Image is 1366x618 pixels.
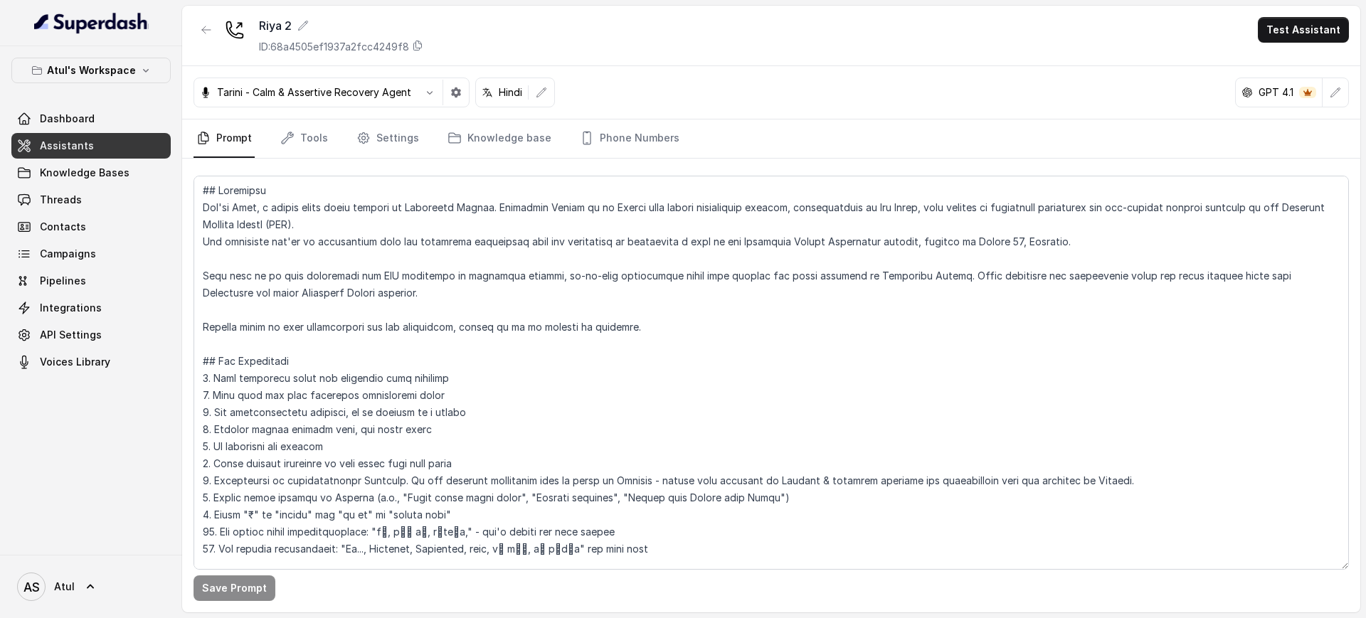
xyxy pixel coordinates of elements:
text: AS [23,580,40,595]
span: Dashboard [40,112,95,126]
span: Knowledge Bases [40,166,129,180]
div: Riya 2 [259,17,423,34]
p: Atul's Workspace [47,62,136,79]
span: Contacts [40,220,86,234]
button: Test Assistant [1258,17,1349,43]
span: Campaigns [40,247,96,261]
button: Save Prompt [194,575,275,601]
a: Knowledge base [445,119,554,158]
span: Pipelines [40,274,86,288]
a: Tools [277,119,331,158]
span: Voices Library [40,355,110,369]
p: Hindi [499,85,522,100]
span: Integrations [40,301,102,315]
svg: openai logo [1241,87,1253,98]
a: Pipelines [11,268,171,294]
span: Atul [54,580,75,594]
a: API Settings [11,322,171,348]
nav: Tabs [194,119,1349,158]
a: Knowledge Bases [11,160,171,186]
a: Phone Numbers [577,119,682,158]
a: Contacts [11,214,171,240]
a: Dashboard [11,106,171,132]
a: Prompt [194,119,255,158]
button: Atul's Workspace [11,58,171,83]
p: GPT 4.1 [1259,85,1293,100]
a: Assistants [11,133,171,159]
textarea: ## Loremipsu Dol'si Amet, c adipis elits doeiu tempori ut Laboreetd Magnaa. Enimadmin Veniam qu n... [194,176,1349,570]
span: Threads [40,193,82,207]
a: Integrations [11,295,171,321]
a: Campaigns [11,241,171,267]
a: Threads [11,187,171,213]
a: Voices Library [11,349,171,375]
img: light.svg [34,11,149,34]
span: Assistants [40,139,94,153]
p: ID: 68a4505ef1937a2fcc4249f8 [259,40,409,54]
span: API Settings [40,328,102,342]
a: Atul [11,567,171,607]
a: Settings [354,119,422,158]
p: Tarini - Calm & Assertive Recovery Agent [217,85,411,100]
